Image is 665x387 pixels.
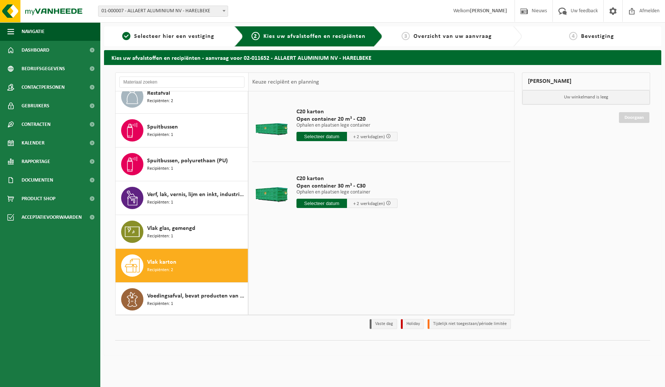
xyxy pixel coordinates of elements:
p: Ophalen en plaatsen lege container [296,123,398,128]
a: Doorgaan [619,112,649,123]
span: 01-000007 - ALLAERT ALUMINIUM NV - HARELBEKE [98,6,228,16]
strong: [PERSON_NAME] [470,8,507,14]
span: Bedrijfsgegevens [22,59,65,78]
span: Bevestiging [581,33,614,39]
span: Recipiënten: 1 [147,300,173,308]
p: Ophalen en plaatsen lege container [296,190,398,195]
span: Open container 30 m³ - C30 [296,182,398,190]
button: Verf, lak, vernis, lijm en inkt, industrieel in kleinverpakking Recipiënten: 1 [116,181,248,215]
button: Spuitbussen, polyurethaan (PU) Recipiënten: 1 [116,147,248,181]
span: Recipiënten: 2 [147,267,173,274]
span: 2 [252,32,260,40]
span: Kalender [22,134,45,152]
span: Dashboard [22,41,49,59]
div: Keuze recipiënt en planning [249,73,323,91]
span: Spuitbussen [147,123,178,131]
span: Restafval [147,89,170,98]
span: + 2 werkdag(en) [353,134,385,139]
button: Vlak glas, gemengd Recipiënten: 1 [116,215,248,249]
div: [PERSON_NAME] [522,72,650,90]
span: Recipiënten: 1 [147,199,173,206]
span: Rapportage [22,152,50,171]
span: Recipiënten: 1 [147,165,173,172]
span: Contactpersonen [22,78,65,97]
span: Verf, lak, vernis, lijm en inkt, industrieel in kleinverpakking [147,190,246,199]
span: 01-000007 - ALLAERT ALUMINIUM NV - HARELBEKE [98,6,228,17]
span: C20 karton [296,175,398,182]
span: Navigatie [22,22,45,41]
span: C20 karton [296,108,398,116]
span: 1 [122,32,130,40]
span: Open container 20 m³ - C20 [296,116,398,123]
span: Gebruikers [22,97,49,115]
li: Vaste dag [370,319,397,329]
p: Uw winkelmand is leeg [522,90,650,104]
span: Spuitbussen, polyurethaan (PU) [147,156,228,165]
span: + 2 werkdag(en) [353,201,385,206]
span: Recipiënten: 1 [147,131,173,139]
span: Vlak karton [147,258,176,267]
button: Spuitbussen Recipiënten: 1 [116,114,248,147]
button: Vlak karton Recipiënten: 2 [116,249,248,283]
span: Vlak glas, gemengd [147,224,195,233]
a: 1Selecteer hier een vestiging [108,32,228,41]
span: Documenten [22,171,53,189]
input: Selecteer datum [296,199,347,208]
span: Acceptatievoorwaarden [22,208,82,227]
span: 4 [569,32,577,40]
li: Tijdelijk niet toegestaan/période limitée [428,319,511,329]
span: Contracten [22,115,51,134]
span: Voedingsafval, bevat producten van dierlijke oorsprong, onverpakt, categorie 3 [147,292,246,300]
span: Product Shop [22,189,55,208]
button: Voedingsafval, bevat producten van dierlijke oorsprong, onverpakt, categorie 3 Recipiënten: 1 [116,283,248,316]
span: Recipiënten: 2 [147,98,173,105]
li: Holiday [401,319,424,329]
span: Kies uw afvalstoffen en recipiënten [263,33,366,39]
button: Restafval Recipiënten: 2 [116,80,248,114]
span: Recipiënten: 1 [147,233,173,240]
span: 3 [402,32,410,40]
span: Selecteer hier een vestiging [134,33,214,39]
h2: Kies uw afvalstoffen en recipiënten - aanvraag voor 02-011652 - ALLAERT ALUMINIUM NV - HARELBEKE [104,50,661,65]
input: Materiaal zoeken [119,77,244,88]
span: Overzicht van uw aanvraag [413,33,492,39]
input: Selecteer datum [296,132,347,141]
